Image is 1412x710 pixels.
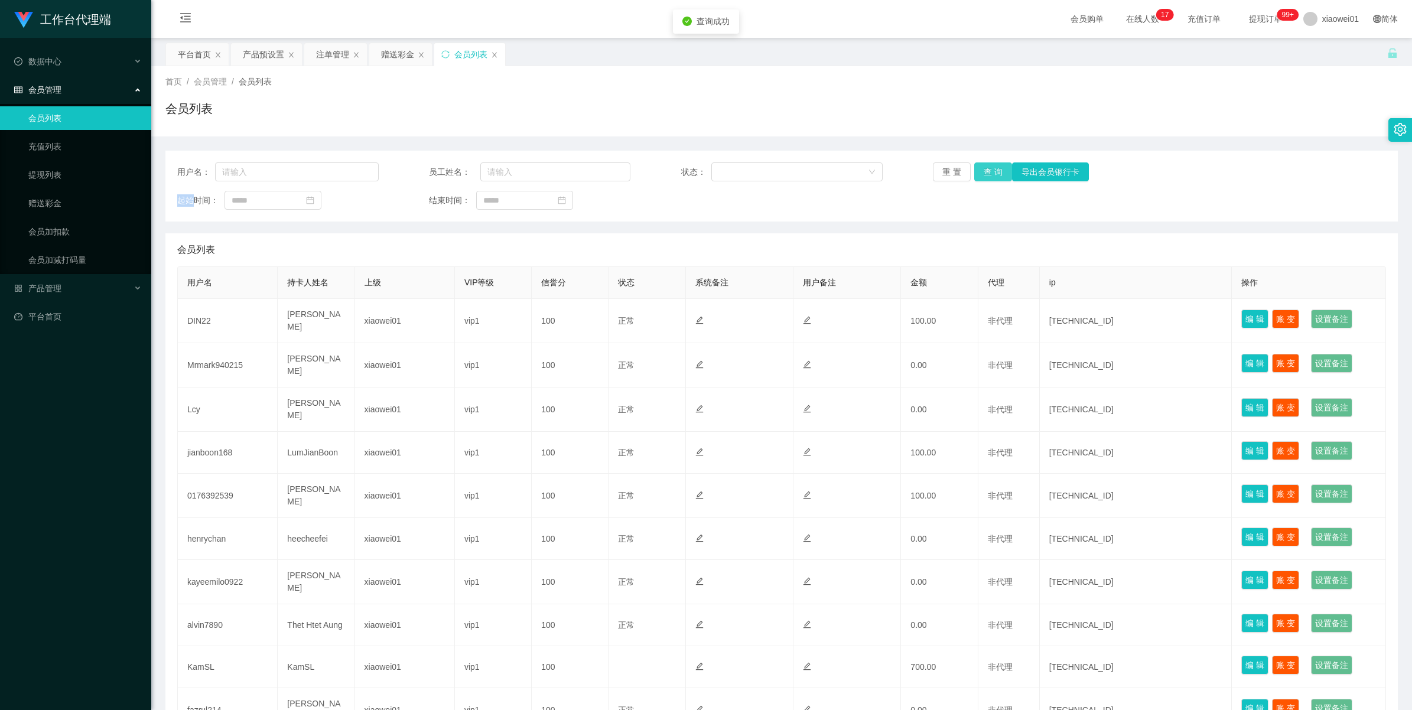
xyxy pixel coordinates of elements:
i: 图标: close [214,51,222,58]
td: 100 [532,432,609,474]
span: VIP等级 [464,278,494,287]
span: 员工姓名： [429,166,480,178]
td: vip1 [455,560,532,604]
td: 0.00 [901,518,978,560]
button: 账 变 [1272,571,1299,590]
span: 代理 [988,278,1004,287]
i: 图标: close [288,51,295,58]
button: 编 辑 [1241,614,1268,633]
a: 提现列表 [28,163,142,187]
td: [PERSON_NAME] [278,343,354,387]
td: KamSL [278,646,354,688]
span: 非代理 [988,316,1013,325]
button: 查 询 [974,162,1012,181]
sup: 17 [1156,9,1173,21]
button: 设置备注 [1311,310,1352,328]
i: 图标: edit [803,405,811,413]
span: 在线人数 [1120,15,1165,23]
td: DIN22 [178,299,278,343]
button: 设置备注 [1311,441,1352,460]
span: 正常 [618,405,635,414]
span: / [232,77,234,86]
a: 会员列表 [28,106,142,130]
input: 请输入 [480,162,630,181]
td: [TECHNICAL_ID] [1040,518,1232,560]
i: 图标: edit [695,316,704,324]
td: 0.00 [901,604,978,646]
button: 编 辑 [1241,354,1268,373]
button: 账 变 [1272,310,1299,328]
i: 图标: edit [695,405,704,413]
td: alvin7890 [178,604,278,646]
button: 账 变 [1272,656,1299,675]
td: vip1 [455,604,532,646]
td: 0.00 [901,387,978,432]
div: 产品预设置 [243,43,284,66]
span: 非代理 [988,662,1013,672]
button: 设置备注 [1311,354,1352,373]
span: 上级 [365,278,381,287]
button: 编 辑 [1241,484,1268,503]
span: 产品管理 [14,284,61,293]
td: xiaowei01 [355,387,455,432]
i: 图标: edit [695,662,704,670]
button: 账 变 [1272,614,1299,633]
i: 图标: edit [695,491,704,499]
td: [PERSON_NAME] [278,387,354,432]
i: 图标: menu-fold [165,1,206,38]
i: 图标: calendar [306,196,314,204]
td: [TECHNICAL_ID] [1040,560,1232,604]
td: 100.00 [901,432,978,474]
td: xiaowei01 [355,474,455,518]
td: vip1 [455,432,532,474]
span: 非代理 [988,491,1013,500]
i: 图标: table [14,86,22,94]
i: 图标: edit [803,491,811,499]
i: 图标: edit [695,620,704,628]
td: xiaowei01 [355,432,455,474]
button: 编 辑 [1241,527,1268,546]
span: 非代理 [988,534,1013,543]
td: vip1 [455,646,532,688]
span: 起始时间： [177,194,225,207]
span: 状态 [618,278,635,287]
td: xiaowei01 [355,560,455,604]
a: 工作台代理端 [14,14,111,24]
span: 非代理 [988,405,1013,414]
div: 赠送彩金 [381,43,414,66]
span: 充值订单 [1182,15,1226,23]
span: 正常 [618,360,635,370]
td: heecheefei [278,518,354,560]
span: ip [1049,278,1056,287]
span: 结束时间： [429,194,476,207]
span: 用户名 [187,278,212,287]
span: 正常 [618,491,635,500]
i: 图标: edit [803,534,811,542]
td: 100 [532,343,609,387]
td: [TECHNICAL_ID] [1040,474,1232,518]
td: LumJianBoon [278,432,354,474]
td: xiaowei01 [355,343,455,387]
span: 非代理 [988,620,1013,630]
td: 100 [532,299,609,343]
td: 100 [532,518,609,560]
td: [PERSON_NAME] [278,474,354,518]
p: 7 [1165,9,1169,21]
td: [TECHNICAL_ID] [1040,646,1232,688]
td: xiaowei01 [355,604,455,646]
i: 图标: edit [803,620,811,628]
td: vip1 [455,299,532,343]
td: [PERSON_NAME] [278,299,354,343]
span: 正常 [618,316,635,325]
i: 图标: edit [695,534,704,542]
td: 0.00 [901,560,978,604]
span: / [187,77,189,86]
td: vip1 [455,474,532,518]
div: 会员列表 [454,43,487,66]
a: 图标: dashboard平台首页 [14,305,142,328]
i: 图标: down [868,168,876,177]
span: 会员管理 [194,77,227,86]
td: henrychan [178,518,278,560]
button: 设置备注 [1311,527,1352,546]
span: 正常 [618,534,635,543]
